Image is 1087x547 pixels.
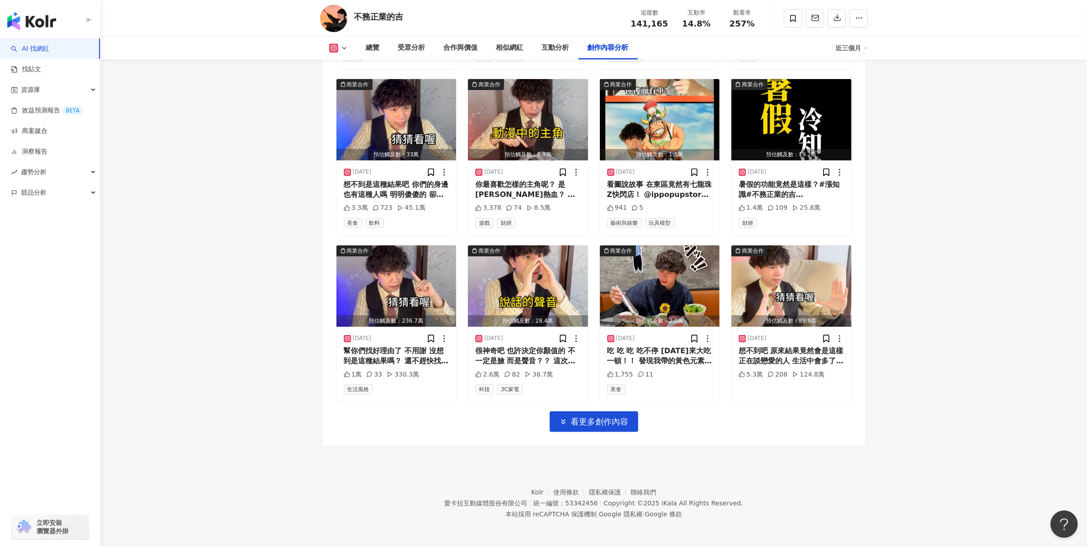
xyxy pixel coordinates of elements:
a: 商案媒合 [11,127,47,136]
div: 11 [638,370,654,379]
iframe: Help Scout Beacon - Open [1050,510,1078,538]
span: 藝術與娛樂 [607,218,642,228]
a: 隱私權保護 [589,489,631,496]
span: | [643,510,645,518]
button: 商業合作預估觸及數：236.7萬 [336,245,457,327]
img: post-image [336,245,457,327]
img: post-image [731,79,851,160]
span: 競品分析 [21,182,47,203]
div: 預估觸及數：28.4萬 [468,315,588,327]
img: post-image [468,245,588,327]
div: 統一編號：53342456 [533,499,598,507]
div: 941 [607,203,627,212]
span: 立即安裝 瀏覽器外掛 [37,519,68,535]
a: iKala [662,499,677,507]
div: 8.5萬 [526,203,551,212]
span: 美食 [607,384,625,394]
img: KOL Avatar [320,5,347,32]
div: 預估觸及數：89.9萬 [731,315,851,327]
div: 1,755 [607,370,633,379]
a: 聯絡我們 [630,489,656,496]
img: chrome extension [15,520,32,534]
div: 預估觸及數：2.2萬 [600,315,720,327]
div: 很神奇吧 也許決定你顏值的 不一定是臉 而是聲音？？ 這次實驗用了百年大廠 Philips City系列 TAH7508 耳罩式耳機 TAT3509 降噪藍牙耳機 實際使用後發現一些很棒的地方 ... [475,346,581,366]
div: 觀看率 [725,8,760,17]
div: [DATE] [353,168,372,176]
a: 效益預測報告BETA [11,106,83,115]
a: chrome extension立即安裝 瀏覽器外掛 [12,515,89,539]
span: 科技 [475,384,494,394]
div: 3.3萬 [344,203,368,212]
button: 商業合作預估觸及數：1.5萬 [600,79,720,160]
div: 總覽 [366,42,380,53]
img: post-image [600,245,720,327]
span: | [529,499,531,507]
div: 不務正業的吉 [354,11,404,22]
div: 商業合作 [347,246,369,255]
div: 25.8萬 [792,203,820,212]
div: 38.7萬 [525,370,553,379]
div: [DATE] [616,335,635,342]
button: 商業合作預估觸及數：28.4萬 [468,245,588,327]
div: 預估觸及數：33萬 [336,149,457,160]
div: 124.8萬 [792,370,824,379]
div: 預估觸及數：1.5萬 [600,149,720,160]
div: 2.6萬 [475,370,499,379]
a: 使用條款 [553,489,589,496]
img: post-image [600,79,720,160]
div: 幫你們找好理由了 不用謝 沒想到是這種結果嗎？ 還不趕快找朋友請你吃飯！ 貼心的你 一定要提醒他叫foodpanda送～ @foodpanda_taiwan 即日起至7/31 輸入優惠碼【天天省... [344,346,449,366]
div: 追蹤數 [631,8,668,17]
div: 想不到是這種結果吧 你們的身邊也有這種人嗎 明明傻傻的 卻總是帶給大家歡笑 這些傻瓜們都值得喝一杯「傻瓜奶茶」！ 請你的傻瓜朋友喝 UG的「哈瓜奶茶」和「傻瓜奶茶」 今夏最清爽的奶茶 沒想到哈密... [344,180,449,200]
a: Google 條款 [645,510,682,518]
button: 商業合作預估觸及數：89.9萬 [731,245,851,327]
button: 商業合作預估觸及數：33萬 [336,79,457,160]
span: 本站採用 reCAPTCHA 保護機制 [505,509,682,520]
div: 預估觸及數：19.2萬 [731,149,851,160]
div: 330.3萬 [387,370,419,379]
div: 愛卡拉互動媒體股份有限公司 [444,499,527,507]
div: 商業合作 [610,80,632,89]
div: 暑假的功能竟然是這樣？#漲知識#不務正業的吉 @wabowabo.official [739,180,844,200]
button: 商業合作預估觸及數：6.9萬 [468,79,588,160]
div: [DATE] [616,168,635,176]
span: 美食 [344,218,362,228]
span: 14.8% [682,19,710,28]
span: | [599,499,602,507]
span: 看更多創作內容 [571,417,629,427]
div: [DATE] [484,335,503,342]
span: 257% [730,19,755,28]
div: 互動率 [679,8,714,17]
div: 商業合作 [610,246,632,255]
div: 相似網紅 [496,42,524,53]
div: 預估觸及數：6.9萬 [468,149,588,160]
button: 商業合作預估觸及數：19.2萬 [731,79,851,160]
div: 74 [506,203,522,212]
div: 創作內容分析 [588,42,629,53]
div: 33 [366,370,382,379]
div: 近三個月 [836,41,868,55]
div: 5.3萬 [739,370,763,379]
div: 82 [504,370,520,379]
span: 財經 [497,218,515,228]
span: rise [11,169,17,175]
a: 洞察報告 [11,147,47,156]
div: 商業合作 [742,246,764,255]
span: 資源庫 [21,80,40,100]
div: 1萬 [344,370,362,379]
div: [DATE] [748,335,767,342]
span: 141,165 [631,19,668,28]
span: 3C家電 [497,384,523,394]
img: logo [7,12,56,30]
span: 玩具模型 [646,218,675,228]
div: 互動分析 [542,42,569,53]
div: 45.1萬 [397,203,425,212]
img: post-image [731,245,851,327]
div: [DATE] [353,335,372,342]
div: 你最喜歡怎樣的主角呢？ 是[PERSON_NAME]熱血？ 還是慎重聰明？ 我自己是比較喜歡聰明的主角 就像三角洲行動裡的玩法一樣 @garenadeltaforcetw 運用 #搜打撤戰術 人... [475,180,581,200]
span: 生活風格 [344,384,373,394]
div: 商業合作 [742,80,764,89]
div: 1.4萬 [739,203,763,212]
div: 208 [767,370,788,379]
button: 看更多創作內容 [550,411,638,432]
a: searchAI 找網紅 [11,44,49,53]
